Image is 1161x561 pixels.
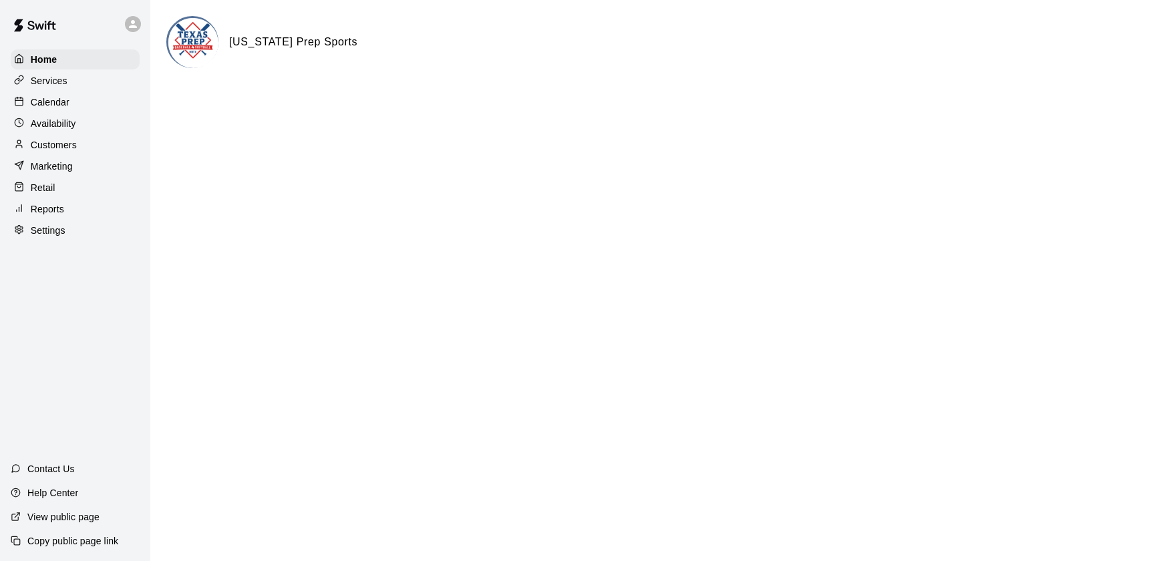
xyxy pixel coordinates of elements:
[11,114,140,134] a: Availability
[31,74,67,87] p: Services
[11,199,140,219] a: Reports
[11,156,140,176] a: Marketing
[31,138,77,152] p: Customers
[11,49,140,69] a: Home
[11,92,140,112] a: Calendar
[27,534,118,548] p: Copy public page link
[11,135,140,155] a: Customers
[31,160,73,173] p: Marketing
[168,18,218,68] img: Texas Prep Sports logo
[31,202,64,216] p: Reports
[11,178,140,198] a: Retail
[31,117,76,130] p: Availability
[31,96,69,109] p: Calendar
[229,33,357,51] h6: [US_STATE] Prep Sports
[27,486,78,500] p: Help Center
[27,462,75,476] p: Contact Us
[31,53,57,66] p: Home
[31,224,65,237] p: Settings
[27,510,100,524] p: View public page
[11,71,140,91] a: Services
[31,181,55,194] p: Retail
[11,220,140,240] a: Settings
